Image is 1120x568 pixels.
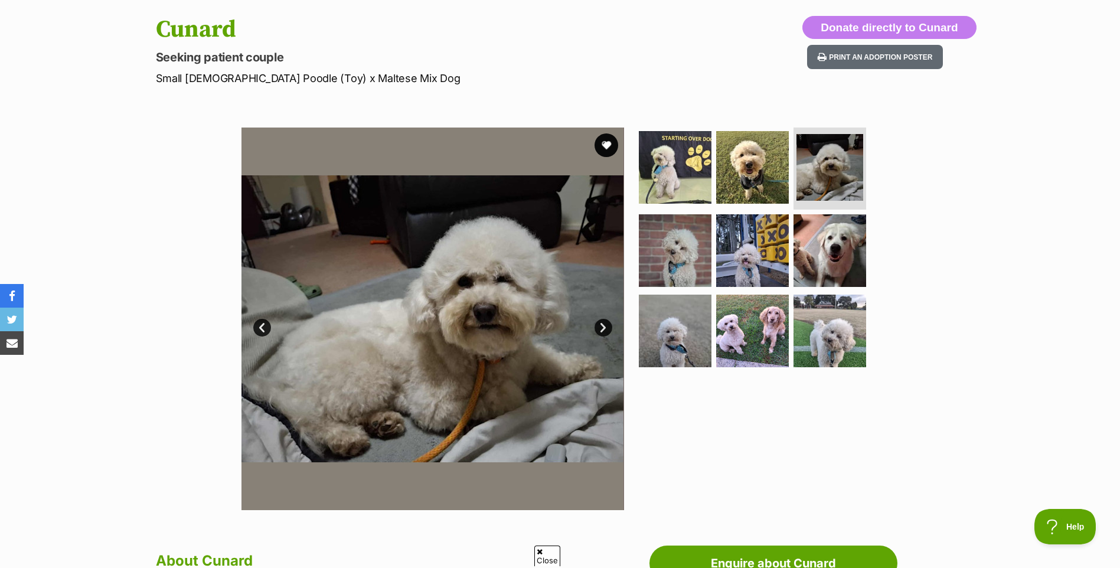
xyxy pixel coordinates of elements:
h1: Cunard [156,16,655,43]
img: Photo of Cunard [794,295,866,367]
img: Photo of Cunard [716,295,789,367]
iframe: Help Scout Beacon - Open [1034,509,1096,544]
img: Photo of Cunard [716,131,789,204]
img: Photo of Cunard [794,214,866,287]
p: Small [DEMOGRAPHIC_DATA] Poodle (Toy) x Maltese Mix Dog [156,70,655,86]
img: Photo of Cunard [623,128,1006,510]
p: Seeking patient couple [156,49,655,66]
button: favourite [595,133,618,157]
img: Photo of Cunard [639,131,711,204]
a: Prev [253,319,271,337]
img: Photo of Cunard [639,214,711,287]
span: Close [534,546,560,566]
img: Photo of Cunard [716,214,789,287]
img: Photo of Cunard [796,134,863,201]
a: Next [595,319,612,337]
button: Donate directly to Cunard [802,16,976,40]
img: Photo of Cunard [639,295,711,367]
button: Print an adoption poster [807,45,943,69]
img: Photo of Cunard [241,128,623,510]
